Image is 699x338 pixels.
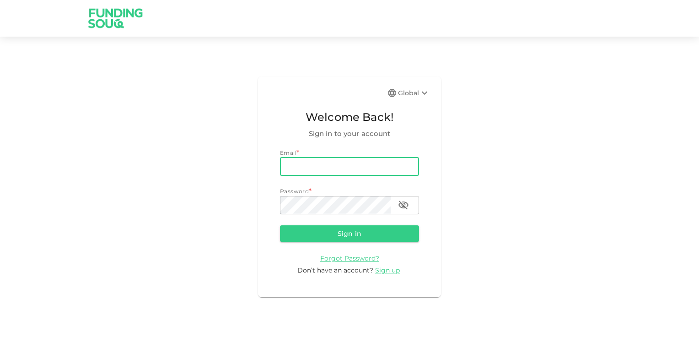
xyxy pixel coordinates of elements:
[280,109,419,126] span: Welcome Back!
[280,149,296,156] span: Email
[375,266,400,274] span: Sign up
[320,254,379,262] span: Forgot Password?
[398,87,430,98] div: Global
[280,158,419,176] input: email
[320,254,379,262] a: Forgot Password?
[297,266,373,274] span: Don’t have an account?
[280,188,309,195] span: Password
[280,196,391,214] input: password
[280,225,419,242] button: Sign in
[280,128,419,139] span: Sign in to your account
